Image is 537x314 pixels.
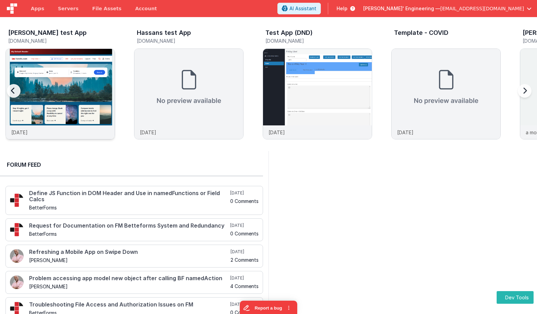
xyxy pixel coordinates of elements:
h5: [DOMAIN_NAME] [8,38,115,43]
img: 411_2.png [10,275,24,289]
h5: BetterForms [29,231,229,236]
h5: [DATE] [230,223,259,228]
h4: Request for Documentation on FM Betteforms System and Redundancy [29,223,229,229]
img: 411_2.png [10,249,24,263]
h5: [DATE] [230,190,259,196]
a: Define JS Function in DOM Header and Use in namedFunctions or Field Calcs BetterForms [DATE] 0 Co... [5,186,263,215]
span: [EMAIL_ADDRESS][DOMAIN_NAME] [440,5,524,12]
h5: 4 Comments [230,284,259,289]
span: Help [337,5,348,12]
span: [PERSON_NAME]' Engineering — [363,5,440,12]
h3: [PERSON_NAME] test App [8,29,87,36]
h5: 0 Comments [230,231,259,236]
span: AI Assistant [289,5,316,12]
button: AI Assistant [277,3,321,14]
h5: [DOMAIN_NAME] [137,38,244,43]
a: Request for Documentation on FM Betteforms System and Redundancy BetterForms [DATE] 0 Comments [5,218,263,241]
h4: Define JS Function in DOM Header and Use in namedFunctions or Field Calcs [29,190,229,202]
p: [DATE] [268,129,285,136]
h4: Problem accessing app model new object after calling BF namedAction [29,275,229,282]
h3: Test App (DND) [265,29,313,36]
h4: Troubleshooting File Access and Authorization Issues on FM [29,302,229,308]
a: Refreshing a Mobile App on Swipe Down [PERSON_NAME] [DATE] 2 Comments [5,245,263,268]
h5: [DATE] [231,249,259,255]
p: [DATE] [397,129,414,136]
p: [DATE] [140,129,156,136]
a: Problem accessing app model new object after calling BF namedAction [PERSON_NAME] [DATE] 4 Comments [5,271,263,294]
span: Apps [31,5,44,12]
h5: 0 Comments [230,199,259,204]
h5: [DATE] [230,275,259,281]
img: 295_2.png [10,223,24,236]
span: File Assets [92,5,122,12]
h3: Template - COVID [394,29,448,36]
h4: Refreshing a Mobile App on Swipe Down [29,249,229,255]
button: [PERSON_NAME]' Engineering — [EMAIL_ADDRESS][DOMAIN_NAME] [363,5,532,12]
h5: [DATE] [230,302,259,307]
button: Dev Tools [497,291,534,304]
h5: [PERSON_NAME] [29,284,229,289]
h3: Hassans test App [137,29,191,36]
h2: Forum Feed [7,161,256,169]
h5: 2 Comments [231,257,259,262]
img: 295_2.png [10,193,24,207]
h5: [PERSON_NAME] [29,258,229,263]
span: Servers [58,5,78,12]
h5: [DOMAIN_NAME] [265,38,372,43]
h5: BetterForms [29,205,229,210]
